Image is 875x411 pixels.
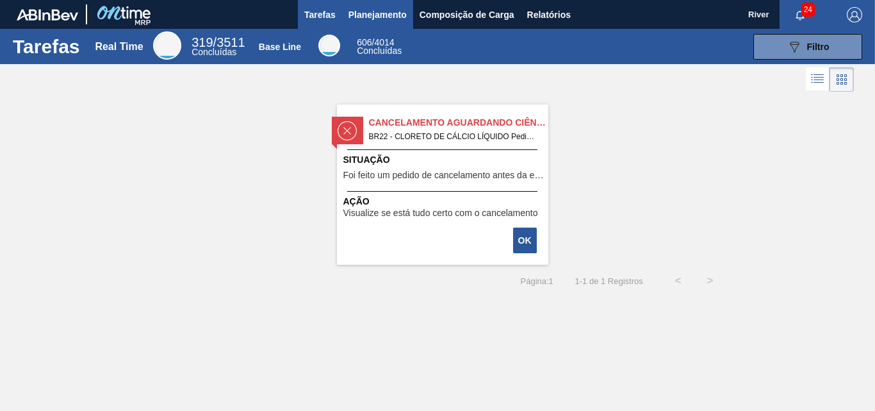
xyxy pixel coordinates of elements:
[343,208,538,218] span: Visualize se está tudo certo com o cancelamento
[192,47,236,57] span: Concluídas
[420,7,514,22] span: Composição de Carga
[521,276,553,286] span: Página : 1
[192,35,213,49] span: 319
[304,7,336,22] span: Tarefas
[17,9,78,21] img: TNhmsLtSVTkK8tSr43FrP2fwEKptu5GPRR3wAAAABJRU5ErkJggg==
[369,116,548,130] span: Cancelamento aguardando ciência
[807,42,830,52] span: Filtro
[357,37,372,47] span: 606
[514,226,538,255] div: Completar tarefa: 30249418
[369,130,538,144] span: BR22 - CLORETO DE CÁLCIO LÍQUIDO Pedido - 2031627
[753,34,862,60] button: Filtro
[513,228,537,253] button: OK
[343,195,545,208] span: Ação
[573,276,643,286] span: 1 - 1 de 1 Registros
[357,37,394,47] span: / 4014
[192,37,245,56] div: Real Time
[338,121,357,140] img: status
[259,42,301,52] div: Base Line
[192,35,245,49] span: / 3511
[318,35,340,56] div: Base Line
[153,31,181,60] div: Real Time
[95,41,143,53] div: Real Time
[357,38,402,55] div: Base Line
[348,7,407,22] span: Planejamento
[662,265,694,297] button: <
[801,3,815,17] span: 24
[830,67,854,92] div: Visão em Cards
[343,153,545,167] span: Situação
[13,39,80,54] h1: Tarefas
[806,67,830,92] div: Visão em Lista
[694,265,726,297] button: >
[847,7,862,22] img: Logout
[343,171,545,180] span: Foi feito um pedido de cancelamento antes da etapa de aguardando faturamento
[780,6,821,24] button: Notificações
[357,46,402,56] span: Concluídas
[527,7,571,22] span: Relatórios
